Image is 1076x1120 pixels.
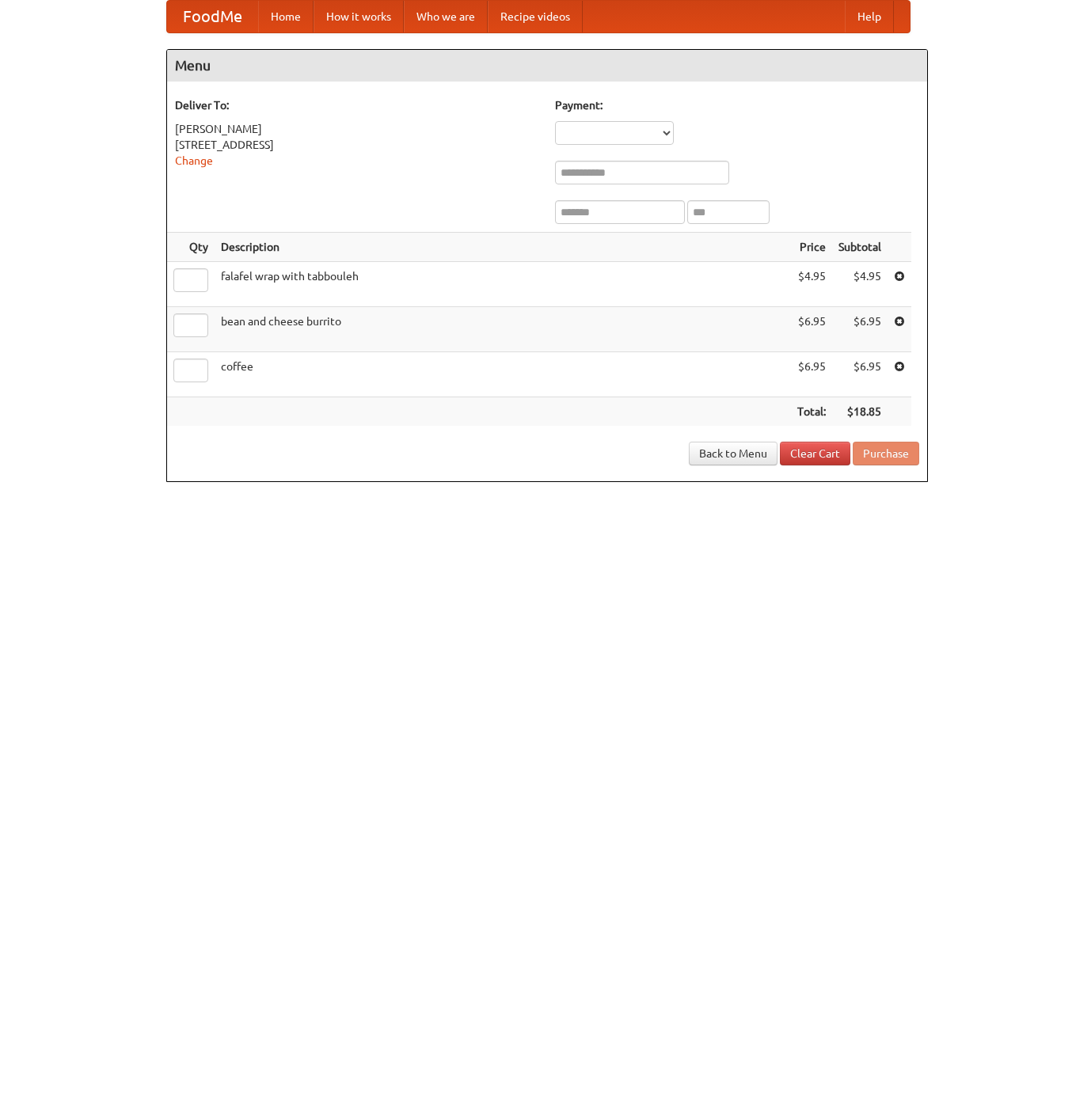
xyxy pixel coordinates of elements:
[832,233,888,262] th: Subtotal
[215,352,791,397] td: coffee
[555,97,919,113] h5: Payment:
[791,262,832,307] td: $4.95
[167,50,927,82] h4: Menu
[215,262,791,307] td: falafel wrap with tabbouleh
[845,1,894,32] a: Help
[404,1,488,32] a: Who we are
[167,1,258,32] a: FoodMe
[791,307,832,352] td: $6.95
[791,352,832,397] td: $6.95
[791,397,832,427] th: Total:
[175,154,213,167] a: Change
[215,307,791,352] td: bean and cheese burrito
[488,1,583,32] a: Recipe videos
[832,307,888,352] td: $6.95
[175,97,539,113] h5: Deliver To:
[175,137,539,153] div: [STREET_ADDRESS]
[175,121,539,137] div: [PERSON_NAME]
[689,442,778,465] a: Back to Menu
[832,352,888,397] td: $6.95
[832,262,888,307] td: $4.95
[215,233,791,262] th: Description
[167,233,215,262] th: Qty
[832,397,888,427] th: $18.85
[780,442,850,465] a: Clear Cart
[314,1,404,32] a: How it works
[258,1,314,32] a: Home
[853,442,919,465] button: Purchase
[791,233,832,262] th: Price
